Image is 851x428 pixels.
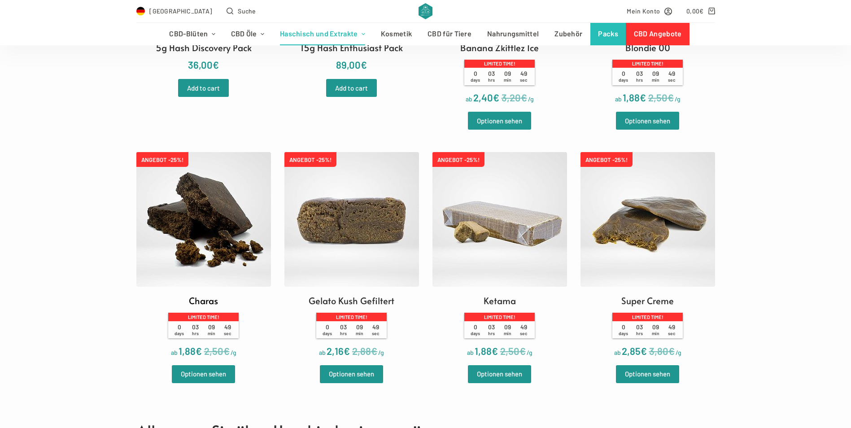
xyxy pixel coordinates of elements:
[196,345,202,357] span: €
[231,349,236,356] span: /g
[352,345,377,357] bdi: 2,88
[623,92,646,103] bdi: 1,88
[648,323,664,336] span: 09
[213,59,219,70] span: €
[467,323,484,336] span: 0
[636,331,643,336] span: hrs
[327,345,350,357] bdi: 2,16
[326,79,377,97] a: „15g Hash Enthusiast Pack“ zu deinem Warenkorb hinzufügen
[668,345,675,357] span: €
[223,23,272,45] a: CBD Öle
[632,70,648,83] span: 03
[204,345,230,357] bdi: 2,50
[640,92,646,103] span: €
[520,77,527,83] span: sec
[675,95,681,103] span: /g
[488,77,495,83] span: hrs
[500,70,516,83] span: 09
[272,23,373,45] a: Haschisch und Extrakte
[371,345,377,357] span: €
[204,323,220,336] span: 09
[336,323,352,336] span: 03
[612,313,682,321] p: Limited time!
[319,323,336,336] span: 0
[301,41,403,54] h2: 15g Hash Enthusiast Pack
[480,23,547,45] a: Nahrungsmittel
[676,349,681,356] span: /g
[668,92,674,103] span: €
[625,41,670,54] h2: Blondie 00
[488,331,495,336] span: hrs
[149,6,212,16] span: [GEOGRAPHIC_DATA]
[627,6,660,16] span: Mein Konto
[208,331,215,336] span: min
[171,349,178,356] span: ab
[238,6,256,16] span: Suche
[484,70,500,83] span: 03
[520,331,527,336] span: sec
[320,365,383,383] a: Wähle Optionen für „Gelato Kush Gefiltert“
[663,70,680,83] span: 49
[352,323,368,336] span: 09
[519,345,526,357] span: €
[189,294,218,307] h2: Charas
[284,152,419,359] a: ANGEBOT -25%! Gelato Kush Gefiltert Limited time! 0days 03hrs 09min 49sec ab 2,16€/g
[179,345,202,357] bdi: 1,88
[547,23,590,45] a: Zubehör
[464,60,534,68] p: Limited time!
[373,23,419,45] a: Kosmetik
[466,95,472,103] span: ab
[615,95,622,103] span: ab
[468,365,531,383] a: Wähle Optionen für „Ketama“
[612,60,682,68] p: Limited time!
[460,41,539,54] h2: Banana Zkittlez Ice
[178,79,229,97] a: „5g Hash Discovery Pack“ zu deinem Warenkorb hinzufügen
[493,92,499,103] span: €
[309,294,394,307] h2: Gelato Kush Gefiltert
[372,331,379,336] span: sec
[668,331,675,336] span: sec
[136,152,188,167] span: ANGEBOT -25%!
[616,112,679,130] a: Wähle Optionen für „Blondie 00“
[515,70,532,83] span: 49
[614,349,621,356] span: ab
[419,3,432,19] img: CBD Alchemy
[171,323,188,336] span: 0
[356,331,363,336] span: min
[648,92,674,103] bdi: 2,50
[652,331,659,336] span: min
[316,313,386,321] p: Limited time!
[467,70,484,83] span: 0
[284,152,336,167] span: ANGEBOT -25%!
[484,323,500,336] span: 03
[172,365,235,383] a: Wähle Optionen für „Charas“
[378,349,384,356] span: /g
[521,92,527,103] span: €
[471,331,480,336] span: days
[615,323,632,336] span: 0
[627,6,672,16] a: Mein Konto
[361,59,367,70] span: €
[420,23,480,45] a: CBD für Tiere
[652,77,659,83] span: min
[632,323,648,336] span: 03
[156,41,252,54] h2: 5g Hash Discovery Pack
[223,345,230,357] span: €
[432,152,567,359] a: ANGEBOT -25%! Ketama Limited time! 0days 03hrs 09min 49sec ab 1,88€/g
[188,323,204,336] span: 03
[319,349,326,356] span: ab
[636,77,643,83] span: hrs
[175,331,184,336] span: days
[580,152,715,359] a: ANGEBOT -25%! Super Creme Limited time! 0days 03hrs 09min 49sec ab 2,85€/g
[615,70,632,83] span: 0
[621,294,674,307] h2: Super Creme
[590,23,626,45] a: Packs
[161,23,223,45] a: CBD-Blüten
[219,323,236,336] span: 49
[527,349,532,356] span: /g
[663,323,680,336] span: 49
[580,152,633,167] span: ANGEBOT -25%!
[475,345,498,357] bdi: 1,88
[323,331,332,336] span: days
[515,323,532,336] span: 49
